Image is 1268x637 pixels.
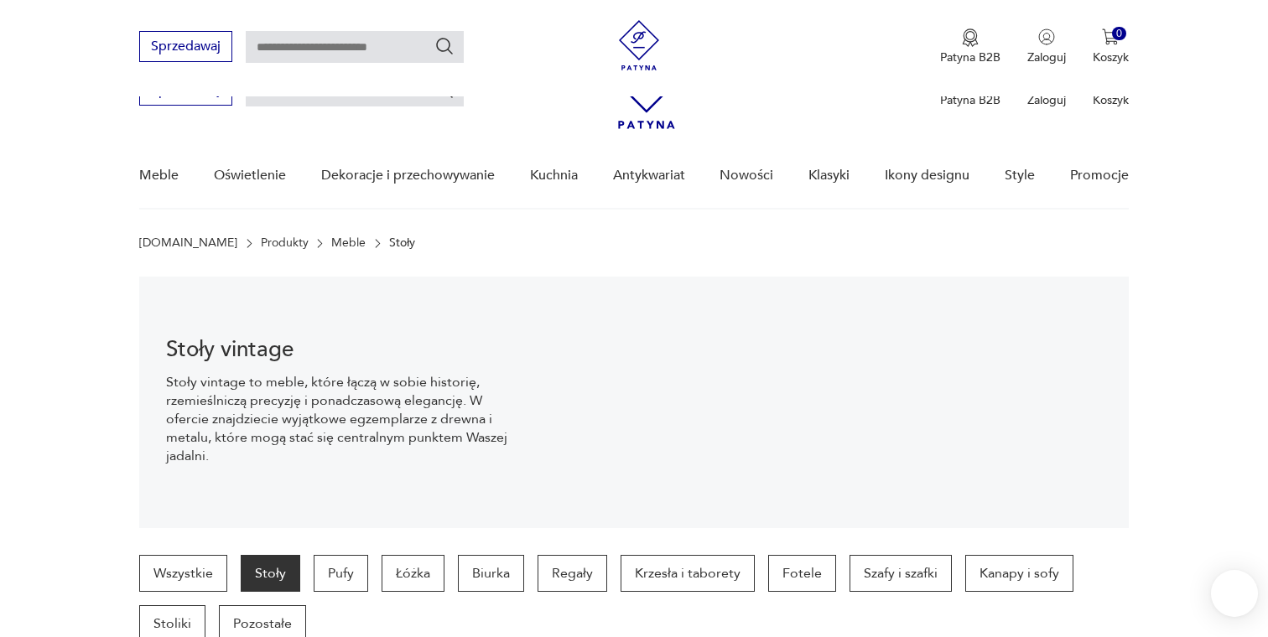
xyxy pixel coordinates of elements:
p: Patyna B2B [940,49,1000,65]
a: Regały [538,555,607,592]
a: Kuchnia [530,143,578,208]
a: [DOMAIN_NAME] [139,236,237,250]
a: Szafy i szafki [850,555,952,592]
a: Sprzedawaj [139,85,232,97]
a: Klasyki [808,143,850,208]
p: Stoły [389,236,415,250]
a: Nowości [720,143,773,208]
a: Ikony designu [885,143,969,208]
a: Dekoracje i przechowywanie [321,143,495,208]
button: Zaloguj [1027,28,1066,65]
p: Stoły vintage to meble, które łączą w sobie historię, rzemieślniczą precyzję i ponadczasową elega... [166,373,508,465]
p: Zaloguj [1027,49,1066,65]
p: Koszyk [1093,92,1129,108]
img: Ikona koszyka [1102,28,1119,45]
h1: Stoły vintage [166,339,508,360]
p: Koszyk [1093,49,1129,65]
a: Kanapy i sofy [965,555,1073,592]
a: Pufy [314,555,368,592]
img: Patyna - sklep z meblami i dekoracjami vintage [614,20,664,70]
a: Biurka [458,555,524,592]
a: Ikona medaluPatyna B2B [940,28,1000,65]
img: Ikonka użytkownika [1038,28,1055,45]
a: Produkty [261,236,309,250]
a: Fotele [768,555,836,592]
button: Patyna B2B [940,28,1000,65]
p: Zaloguj [1027,92,1066,108]
button: Szukaj [434,36,455,56]
a: Sprzedawaj [139,42,232,54]
button: 0Koszyk [1093,28,1129,65]
div: 0 [1112,27,1126,41]
iframe: Smartsupp widget button [1211,570,1258,617]
a: Łóżka [382,555,444,592]
a: Meble [331,236,366,250]
a: Meble [139,143,179,208]
a: Style [1005,143,1035,208]
a: Wszystkie [139,555,227,592]
a: Stoły [241,555,300,592]
button: Sprzedawaj [139,31,232,62]
a: Krzesła i taborety [621,555,755,592]
p: Patyna B2B [940,92,1000,108]
a: Promocje [1070,143,1129,208]
a: Oświetlenie [214,143,286,208]
a: Antykwariat [613,143,685,208]
img: Ikona medalu [962,28,979,47]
